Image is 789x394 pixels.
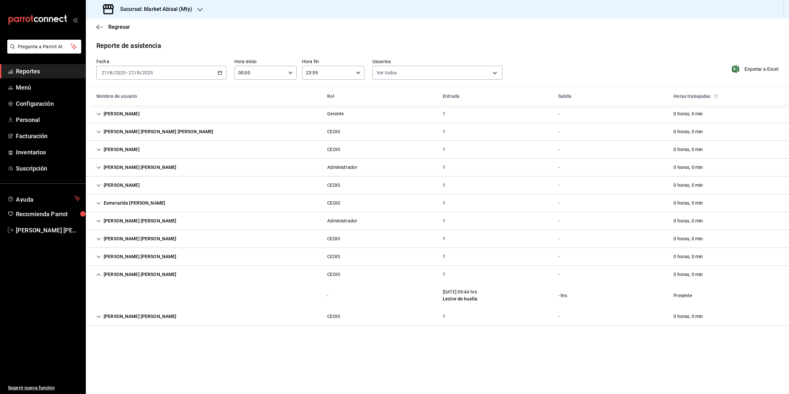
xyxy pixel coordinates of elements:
[134,70,136,75] span: /
[86,212,789,230] div: Row
[553,215,565,227] div: Cell
[91,233,182,245] div: Cell
[16,210,80,218] span: Recomienda Parrot
[5,48,81,55] a: Pregunta a Parrot AI
[234,59,297,64] label: Hora inicio
[437,161,451,174] div: Cell
[16,67,80,76] span: Reportes
[443,295,477,302] div: Lector de huella
[327,182,340,189] div: CEDIS
[553,197,565,209] div: Cell
[322,310,345,323] div: Cell
[16,83,80,92] span: Menú
[437,268,451,281] div: Cell
[553,108,565,120] div: Cell
[322,108,349,120] div: Cell
[101,70,107,75] input: --
[558,292,567,299] div: - hrs
[91,268,182,281] div: Cell
[668,215,708,227] div: Cell
[96,59,226,64] label: Fecha
[322,268,345,281] div: Cell
[91,161,182,174] div: Cell
[327,271,340,278] div: CEDIS
[327,313,340,320] div: CEDIS
[115,70,126,75] input: ----
[327,164,357,171] div: Administrador
[7,40,81,54] button: Pregunta a Parrot AI
[437,143,451,156] div: Cell
[115,5,192,13] h3: Sucursal: Market Abisal (Mty)
[437,179,451,191] div: Cell
[16,132,80,140] span: Facturación
[668,108,708,120] div: Cell
[86,230,789,248] div: Row
[668,197,708,209] div: Cell
[733,65,778,73] button: Exportar a Excel
[668,268,708,281] div: Cell
[553,310,565,323] div: Cell
[109,70,113,75] input: --
[327,146,340,153] div: CEDIS
[713,94,718,99] svg: El total de horas trabajadas por usuario es el resultado de la suma redondeada del registro de ho...
[137,70,140,75] input: --
[668,161,708,174] div: Cell
[322,90,437,102] div: HeadCell
[322,197,345,209] div: Cell
[327,217,357,224] div: Administrador
[327,200,340,207] div: CEDIS
[437,286,483,305] div: Cell
[86,105,789,123] div: Row
[86,88,789,326] div: Container
[91,251,182,263] div: Cell
[91,90,322,102] div: HeadCell
[16,226,80,235] span: [PERSON_NAME] [PERSON_NAME]
[8,384,80,391] span: Sugerir nueva función
[377,69,397,76] span: Ver todos
[96,24,130,30] button: Regresar
[668,90,784,102] div: HeadCell
[437,215,451,227] div: Cell
[96,41,161,51] div: Reporte de asistencia
[437,251,451,263] div: Cell
[322,251,345,263] div: Cell
[322,126,345,138] div: Cell
[322,290,334,302] div: Cell
[437,233,451,245] div: Cell
[327,253,340,260] div: CEDIS
[553,233,565,245] div: Cell
[322,233,345,245] div: Cell
[16,164,80,173] span: Suscripción
[86,159,789,177] div: Row
[113,70,115,75] span: /
[91,143,145,156] div: Cell
[553,143,565,156] div: Cell
[16,99,80,108] span: Configuración
[553,126,565,138] div: Cell
[668,251,708,263] div: Cell
[108,24,130,30] span: Regresar
[437,90,553,102] div: HeadCell
[302,59,364,64] label: Hora fin
[73,17,78,22] button: open_drawer_menu
[126,70,128,75] span: -
[322,179,345,191] div: Cell
[86,248,789,266] div: Row
[553,90,669,102] div: HeadCell
[18,43,71,50] span: Pregunta a Parrot AI
[553,290,573,302] div: Cell
[668,290,697,302] div: Cell
[443,289,477,295] div: [DATE] 09:44 hrs
[86,308,789,326] div: Row
[128,70,134,75] input: --
[553,268,565,281] div: Cell
[16,148,80,157] span: Inventarios
[322,143,345,156] div: Cell
[668,179,708,191] div: Cell
[91,126,219,138] div: Cell
[91,310,182,323] div: Cell
[437,310,451,323] div: Cell
[16,115,80,124] span: Personal
[86,123,789,141] div: Row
